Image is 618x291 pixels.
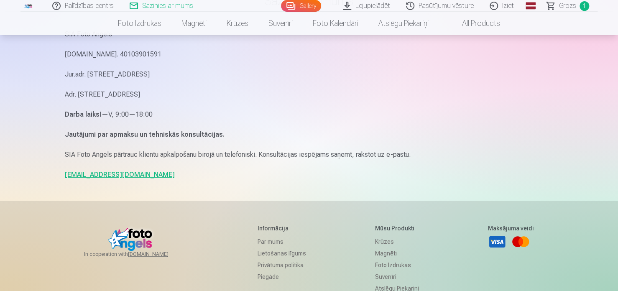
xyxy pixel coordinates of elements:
a: Foto kalendāri [303,12,368,35]
a: Mastercard [511,232,530,251]
a: Suvenīri [375,271,419,283]
a: Krūzes [375,236,419,248]
a: Lietošanas līgums [258,248,306,259]
a: Visa [488,232,506,251]
a: Magnēti [375,248,419,259]
a: Piegāde [258,271,306,283]
span: 1 [580,1,589,11]
p: [DOMAIN_NAME]. 40103901591 [65,48,553,60]
a: Magnēti [171,12,217,35]
a: All products [439,12,510,35]
p: SIA Foto Angels pārtrauc klientu apkalpošanu birojā un telefoniski. Konsultācijas iespējams saņem... [65,149,553,161]
a: Krūzes [217,12,258,35]
span: In cooperation with [84,251,189,258]
p: I—V, 9:00—18:00 [65,109,553,120]
a: Privātuma politika [258,259,306,271]
a: Atslēgu piekariņi [368,12,439,35]
a: Suvenīri [258,12,303,35]
p: Adr. [STREET_ADDRESS] [65,89,553,100]
strong: Jautājumi par apmaksu un tehniskās konsultācijas. [65,130,225,138]
strong: Darba laiks [65,110,100,118]
h5: Maksājuma veidi [488,224,534,232]
a: Foto izdrukas [375,259,419,271]
h5: Mūsu produkti [375,224,419,232]
h5: Informācija [258,224,306,232]
a: Foto izdrukas [108,12,171,35]
a: [DOMAIN_NAME] [128,251,189,258]
p: Jur.adr. [STREET_ADDRESS] [65,69,553,80]
span: Grozs [559,1,576,11]
img: /fa1 [24,3,33,8]
a: Par mums [258,236,306,248]
a: [EMAIL_ADDRESS][DOMAIN_NAME] [65,171,175,179]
